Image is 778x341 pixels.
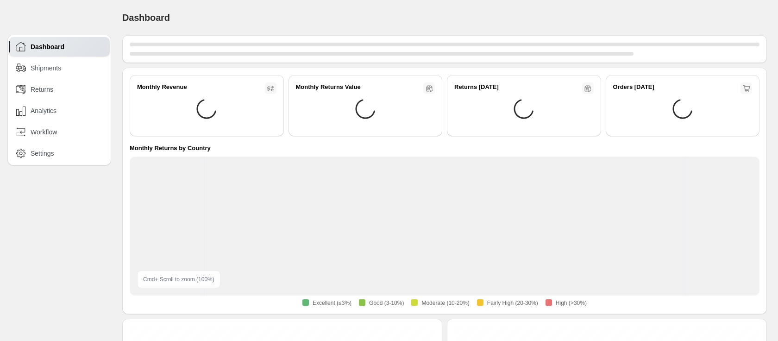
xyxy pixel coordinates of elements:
h2: Monthly Revenue [137,82,187,92]
span: Dashboard [122,13,170,23]
span: Settings [31,149,54,158]
span: Excellent (≤3%) [313,299,351,307]
span: Moderate (10-20%) [421,299,469,307]
span: Analytics [31,106,56,115]
span: Returns [31,85,53,94]
h2: Monthly Returns Value [296,82,361,92]
span: Dashboard [31,42,64,51]
span: Good (3-10%) [369,299,404,307]
span: Workflow [31,127,57,137]
span: Shipments [31,63,61,73]
div: Cmd + Scroll to zoom ( 100 %) [137,271,220,288]
h2: Orders [DATE] [613,82,654,92]
h4: Monthly Returns by Country [130,144,211,153]
h2: Returns [DATE] [454,82,499,92]
span: Fairly High (20-30%) [487,299,538,307]
span: High (>30%) [556,299,587,307]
